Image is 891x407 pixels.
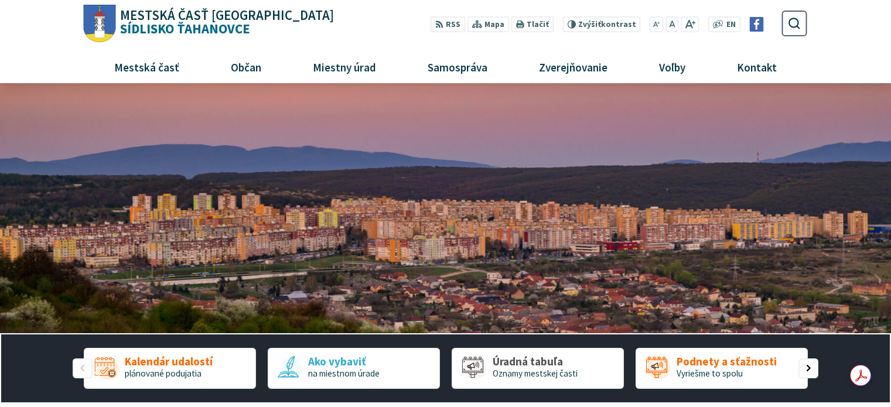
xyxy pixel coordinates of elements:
a: Úradná tabuľa Oznamy mestskej časti [452,348,624,389]
span: Kalendár udalostí [125,355,213,368]
span: na miestnom úrade [308,368,380,379]
div: Nasledujúci slajd [798,358,818,378]
a: Mapa [467,16,509,32]
button: Zvýšiťkontrast [562,16,640,32]
div: 4 / 5 [636,348,808,389]
a: EN [723,19,739,31]
div: 3 / 5 [452,348,624,389]
span: Občan [226,51,265,83]
div: 1 / 5 [84,348,256,389]
span: Kontakt [733,51,781,83]
span: Samospráva [423,51,491,83]
span: Ako vybaviť [308,355,380,368]
a: Mestská časť [93,51,200,83]
a: Miestny úrad [291,51,397,83]
a: Logo Sídlisko Ťahanovce, prejsť na domovskú stránku. [84,5,334,43]
a: Voľby [638,51,707,83]
span: Mestská časť [110,51,183,83]
span: Zvýšiť [578,19,601,29]
span: Tlačiť [527,20,549,29]
div: 2 / 5 [268,348,440,389]
div: Predošlý slajd [73,358,93,378]
a: Kontakt [716,51,798,83]
span: Zverejňovanie [534,51,612,83]
span: Vyriešme to spolu [677,368,743,379]
a: Zverejňovanie [518,51,629,83]
button: Nastaviť pôvodnú veľkosť písma [665,16,678,32]
span: Oznamy mestskej časti [493,368,578,379]
span: kontrast [578,20,636,29]
span: EN [726,19,736,31]
button: Zväčšiť veľkosť písma [681,16,699,32]
a: Ako vybaviť na miestnom úrade [268,348,440,389]
img: Prejsť na Facebook stránku [749,17,764,32]
a: Podnety a sťažnosti Vyriešme to spolu [636,348,808,389]
a: RSS [431,16,465,32]
span: Mestská časť [GEOGRAPHIC_DATA] [120,9,334,22]
button: Zmenšiť veľkosť písma [650,16,664,32]
img: Prejsť na domovskú stránku [84,5,116,43]
span: Mapa [484,19,504,31]
span: RSS [446,19,460,31]
span: Úradná tabuľa [493,355,578,368]
a: Kalendár udalostí plánované podujatia [84,348,256,389]
span: Miestny úrad [308,51,380,83]
a: Samospráva [407,51,509,83]
h1: Sídlisko Ťahanovce [116,9,334,36]
a: Občan [209,51,282,83]
span: Podnety a sťažnosti [677,355,777,368]
span: Voľby [655,51,690,83]
button: Tlačiť [511,16,554,32]
span: plánované podujatia [125,368,202,379]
